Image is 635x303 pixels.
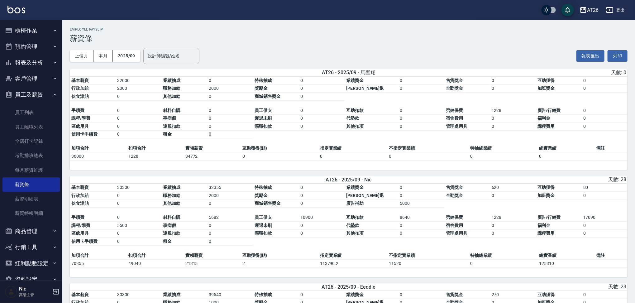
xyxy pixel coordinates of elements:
[399,222,444,230] td: 0
[70,34,628,43] h3: 薪資條
[207,184,253,192] td: 32355
[346,116,359,121] span: 代墊款
[207,130,253,138] td: 0
[299,184,345,192] td: 0
[469,152,538,161] td: 0
[346,215,364,220] span: 互助扣款
[163,292,180,297] span: 業績抽成
[207,214,253,222] td: 5682
[127,144,184,152] td: 扣項合計
[582,214,628,222] td: 17090
[604,4,628,16] button: 登出
[207,93,253,101] td: 0
[116,123,161,131] td: 0
[399,229,444,238] td: 0
[346,231,364,236] span: 其他扣項
[582,229,628,238] td: 0
[299,123,345,131] td: 0
[537,215,561,220] span: 廣告/行銷費
[113,50,140,62] button: 2025/09
[184,252,241,260] td: 實領薪資
[2,87,60,103] button: 員工及薪資
[299,192,345,200] td: 0
[399,123,444,131] td: 0
[2,177,60,192] a: 薪資條
[537,193,555,198] span: 加班獎金
[388,144,469,152] td: 不指定實業績
[116,192,161,200] td: 0
[469,144,538,152] td: 特抽總業績
[318,252,388,260] td: 指定實業績
[388,152,469,161] td: 0
[346,201,364,206] span: 廣告補助
[241,152,318,161] td: 0
[2,223,60,239] button: 商品管理
[537,223,551,228] span: 福利金
[255,94,281,99] span: 商城銷售獎金
[116,130,161,138] td: 0
[116,84,161,93] td: 2000
[163,239,172,244] span: 租金
[207,192,253,200] td: 2000
[163,116,176,121] span: 事病假
[388,252,469,260] td: 不指定實業績
[255,231,272,236] span: 曠職扣款
[443,284,626,290] div: 天數: 23
[446,78,463,83] span: 售貨獎金
[346,193,384,198] span: [PERSON_NAME]退
[116,214,161,222] td: 0
[116,107,161,115] td: 0
[70,144,127,152] td: 加項合計
[163,223,176,228] span: 事病假
[71,78,89,83] span: 基本薪資
[490,291,536,299] td: 270
[582,192,628,200] td: 0
[299,200,345,208] td: 0
[116,77,161,85] td: 32000
[299,291,345,299] td: 0
[537,292,555,297] span: 互助獲得
[299,229,345,238] td: 0
[163,86,180,91] span: 職務加給
[490,214,536,222] td: 1228
[207,200,253,208] td: 0
[561,4,574,16] button: save
[2,39,60,55] button: 預約管理
[184,144,241,152] td: 實領薪資
[299,84,345,93] td: 0
[255,215,272,220] span: 員工借支
[255,292,272,297] span: 特殊抽成
[346,108,364,113] span: 互助扣款
[19,286,51,292] h5: Nic
[446,215,463,220] span: 勞健保費
[2,55,60,71] button: 報表及分析
[446,185,463,190] span: 售貨獎金
[2,163,60,177] a: 每月薪資維護
[595,144,628,152] td: 備註
[163,201,180,206] span: 其他加給
[255,185,272,190] span: 特殊抽成
[207,123,253,131] td: 0
[71,215,84,220] span: 手續費
[207,107,253,115] td: 0
[346,86,384,91] span: [PERSON_NAME]退
[538,152,595,161] td: 0
[299,114,345,123] td: 0
[322,70,375,76] span: AT26 - 2025/09 - 馬聖翔
[116,222,161,230] td: 5500
[490,192,536,200] td: 0
[93,50,113,62] button: 本月
[490,229,536,238] td: 0
[71,86,89,91] span: 行政加給
[70,252,127,260] td: 加項合計
[2,239,60,255] button: 行銷工具
[490,77,536,85] td: 0
[490,84,536,93] td: 0
[116,93,161,101] td: 0
[399,200,444,208] td: 5000
[116,291,161,299] td: 30300
[582,222,628,230] td: 0
[163,94,180,99] span: 其他加給
[163,78,180,83] span: 業績抽成
[241,144,318,152] td: 互助獲得(點)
